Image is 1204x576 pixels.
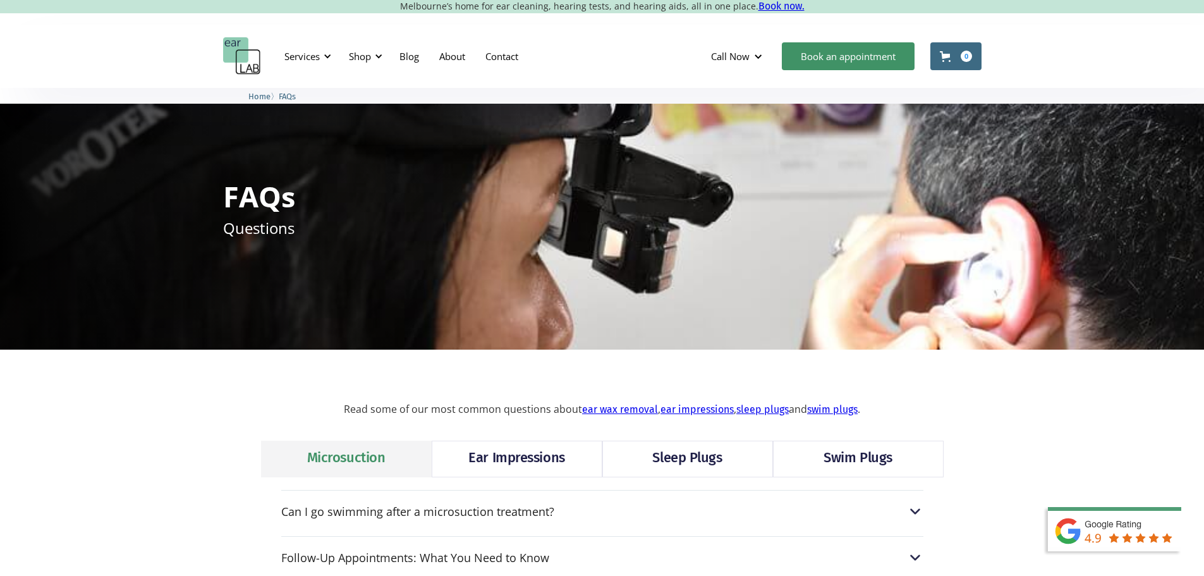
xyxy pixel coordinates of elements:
a: About [429,38,475,75]
a: ear impressions [660,403,734,415]
div: Sleep Plugs [652,448,722,468]
li: 〉 [248,90,279,103]
a: Open cart [930,42,982,70]
div: Services [284,50,320,63]
div: Swim Plugs [824,448,892,468]
div: 0 [961,51,972,62]
div: Shop [341,37,386,75]
a: Home [248,90,271,102]
div: Services [277,37,335,75]
div: Can I go swimming after a microsuction treatment? [281,505,554,518]
div: Microsuction [307,448,386,468]
a: ear wax removal [582,403,658,415]
p: Questions [223,217,295,239]
div: Call Now [701,37,775,75]
div: Follow-Up Appointments: What You Need to Know [281,551,549,564]
div: Follow-Up Appointments: What You Need to Know [281,549,923,566]
span: Home [248,92,271,101]
div: Shop [349,50,371,63]
a: Blog [389,38,429,75]
a: FAQs [279,90,296,102]
a: Contact [475,38,528,75]
p: Read some of our most common questions about , , and . [25,403,1179,415]
div: Can I go swimming after a microsuction treatment? [281,503,923,520]
div: Ear Impressions [468,448,564,468]
a: home [223,37,261,75]
h1: FAQs [223,182,295,211]
a: swim plugs [807,403,858,415]
a: sleep plugs [736,403,789,415]
a: Book an appointment [782,42,915,70]
div: Call Now [711,50,750,63]
span: FAQs [279,92,296,101]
